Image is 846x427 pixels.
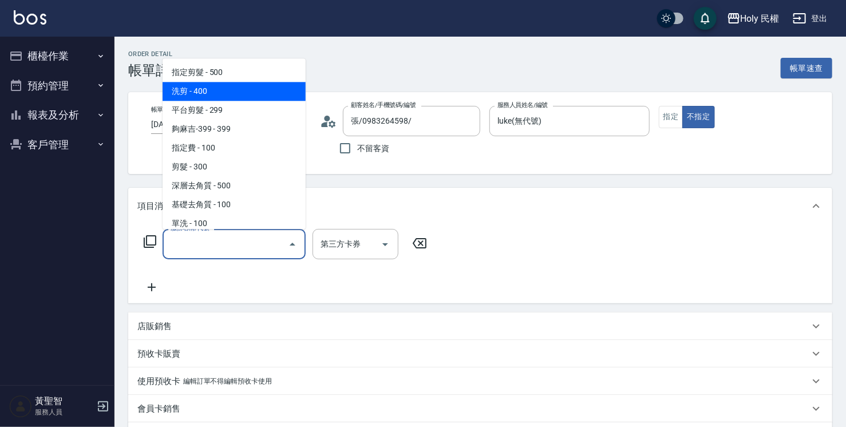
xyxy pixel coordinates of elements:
div: 項目消費 [128,188,832,224]
label: 帳單日期 [151,105,175,114]
div: Holy 民權 [741,11,780,26]
input: YYYY/MM/DD hh:mm [151,115,243,134]
div: 項目消費 [128,224,832,303]
label: 顧客姓名/手機號碼/編號 [351,101,416,109]
div: 預收卡販賣 [128,340,832,367]
div: 店販銷售 [128,313,832,340]
p: 項目消費 [137,200,172,212]
span: 剪髮 - 300 [163,157,306,176]
p: 編輯訂單不得編輯預收卡使用 [183,375,272,388]
button: 客戶管理 [5,130,110,160]
button: Holy 民權 [722,7,784,30]
button: Open [376,235,394,254]
button: 不指定 [682,106,714,128]
div: 會員卡銷售 [128,395,832,422]
span: 基礎去角質 - 100 [163,195,306,214]
span: 夠麻吉-399 - 399 [163,120,306,139]
button: 報表及分析 [5,100,110,130]
label: 服務人員姓名/編號 [497,101,548,109]
button: 登出 [788,8,832,29]
img: Logo [14,10,46,25]
button: 櫃檯作業 [5,41,110,71]
h3: 帳單詳細 [128,62,183,78]
span: 單洗 - 100 [163,214,306,233]
p: 店販銷售 [137,321,172,333]
span: 指定費 - 100 [163,139,306,157]
button: 預約管理 [5,71,110,101]
img: Person [9,395,32,418]
span: 洗剪 - 400 [163,82,306,101]
button: 帳單速查 [781,58,832,79]
span: 平台剪髮 - 299 [163,101,306,120]
p: 會員卡銷售 [137,403,180,415]
div: 使用預收卡編輯訂單不得編輯預收卡使用 [128,367,832,395]
button: 指定 [659,106,683,128]
span: 不留客資 [357,143,389,155]
p: 預收卡販賣 [137,348,180,360]
h2: Order detail [128,50,183,58]
h5: 黃聖智 [35,396,93,407]
button: save [694,7,717,30]
button: Close [283,235,302,254]
span: 深層去角質 - 500 [163,176,306,195]
p: 服務人員 [35,407,93,417]
p: 使用預收卡 [137,375,180,388]
span: 指定剪髮 - 500 [163,63,306,82]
